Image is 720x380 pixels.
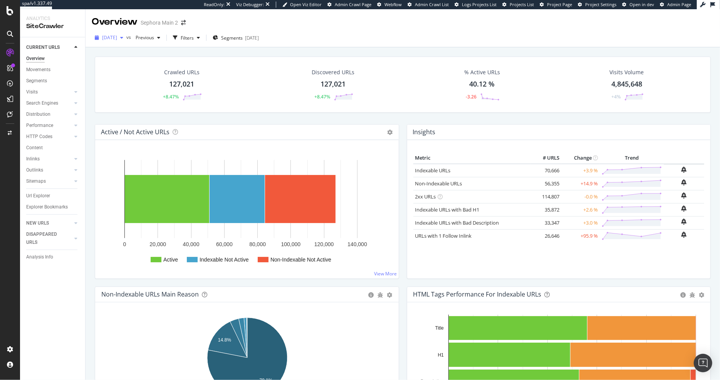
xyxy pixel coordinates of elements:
a: Analysis Info [26,253,80,261]
td: -0.0 % [561,190,600,203]
a: CURRENT URLS [26,43,72,52]
i: Options [388,130,393,135]
div: bell-plus [681,205,687,212]
div: Visits Volume [610,68,644,76]
h4: Insights [413,127,436,137]
td: +95.9 % [561,229,600,242]
div: Distribution [26,110,50,118]
div: Inlinks [26,155,40,163]
div: bell-plus [681,232,687,238]
div: -3.26 [466,93,477,100]
td: +3.9 % [561,164,600,177]
div: Non-Indexable URLs Main Reason [101,290,199,298]
a: NEW URLS [26,219,72,227]
div: gear [387,292,393,298]
div: Content [26,144,43,152]
div: Crawled URLs [164,68,200,76]
th: Change [561,152,600,164]
div: Sitemaps [26,177,46,185]
a: Indexable URLs with Bad Description [415,219,499,226]
td: 35,872 [530,203,561,216]
a: Admin Crawl List [408,2,449,8]
span: Open Viz Editor [290,2,322,7]
div: Url Explorer [26,192,50,200]
span: Open in dev [629,2,654,7]
div: Discovered URLs [312,68,354,76]
div: bug [690,292,695,298]
button: Filters [170,32,203,44]
text: Active [163,257,178,263]
text: 120,000 [314,241,334,247]
text: 0 [123,241,126,247]
text: Title [435,325,444,331]
a: Projects List [502,2,534,8]
a: Segments [26,77,80,85]
div: Overview [92,15,138,28]
th: Metric [413,152,530,164]
a: HTTP Codes [26,133,72,141]
span: Logs Projects List [462,2,497,7]
div: Overview [26,55,45,63]
div: 127,021 [169,79,194,89]
div: arrow-right-arrow-left [181,20,186,25]
a: Open Viz Editor [282,2,322,8]
div: 4,845,648 [611,79,642,89]
a: Inlinks [26,155,72,163]
text: Non-Indexable Not Active [270,257,331,263]
div: DISAPPEARED URLS [26,230,65,247]
a: Indexable URLs with Bad H1 [415,206,480,213]
a: DISAPPEARED URLS [26,230,72,247]
div: Analytics [26,15,79,22]
div: CURRENT URLS [26,43,60,52]
div: ReadOnly: [204,2,225,8]
div: Visits [26,88,38,96]
a: Content [26,144,80,152]
text: 14.8% [218,337,231,343]
div: Segments [26,77,47,85]
div: A chart. [101,152,393,272]
td: 70,666 [530,164,561,177]
td: +3.0 % [561,216,600,229]
a: Distribution [26,110,72,118]
div: Filters [181,35,194,41]
div: bell-plus [681,218,687,225]
span: vs [126,34,133,40]
a: Url Explorer [26,192,80,200]
div: % Active URLs [464,68,500,76]
span: Webflow [384,2,402,7]
div: bell-plus [681,192,687,198]
div: HTTP Codes [26,133,52,141]
div: HTML Tags Performance for Indexable URLs [413,290,542,298]
a: Project Page [540,2,572,8]
text: 40,000 [183,241,200,247]
span: Project Page [547,2,572,7]
div: SiteCrawler [26,22,79,31]
span: Admin Page [667,2,691,7]
div: +8.47% [163,93,179,100]
a: Explorer Bookmarks [26,203,80,211]
div: circle-info [680,292,686,298]
a: Logs Projects List [455,2,497,8]
h4: Active / Not Active URLs [101,127,170,137]
div: bell-plus [681,179,687,185]
a: Movements [26,66,80,74]
a: Overview [26,55,80,63]
div: NEW URLS [26,219,49,227]
a: Admin Page [660,2,691,8]
a: Sitemaps [26,177,72,185]
div: bell-plus [681,167,687,173]
div: Viz Debugger: [236,2,264,8]
td: 26,646 [530,229,561,242]
a: Search Engines [26,99,72,107]
div: circle-info [369,292,374,298]
text: 100,000 [281,241,301,247]
span: Segments [221,35,243,41]
a: Open in dev [622,2,654,8]
span: Projects List [510,2,534,7]
span: Admin Crawl Page [335,2,371,7]
td: +14.9 % [561,177,600,190]
td: 33,347 [530,216,561,229]
text: 80,000 [249,241,266,247]
a: View More [374,270,397,277]
div: 127,021 [321,79,346,89]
